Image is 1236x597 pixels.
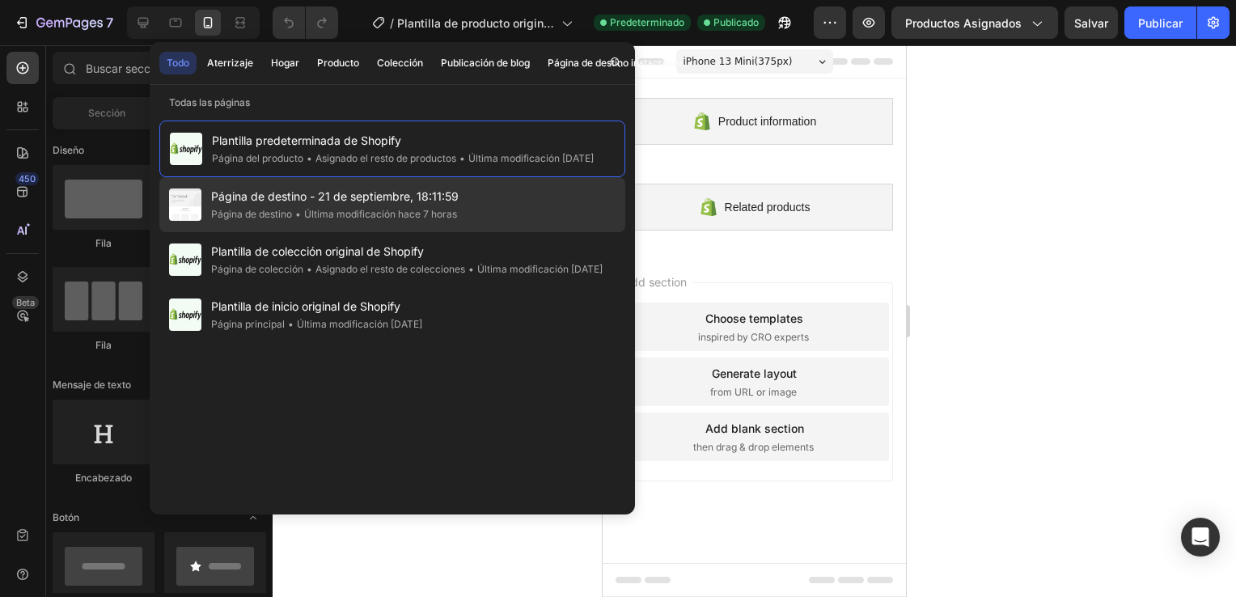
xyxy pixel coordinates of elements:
[53,378,131,392] span: Mensaje de texto
[53,510,79,525] span: Botón
[468,263,474,275] span: •
[211,187,459,206] span: Página de destino - 21 de septiembre, 18:11:59
[307,263,312,275] span: •
[905,15,1022,32] span: Productos asignados
[106,13,113,32] p: 7
[211,242,603,261] span: Plantilla de colección original de Shopify
[273,6,338,39] div: Deshacer/Rehacer
[53,471,154,485] div: Encabezado
[540,52,692,74] button: Página de destino instantánea
[150,95,635,111] p: Todas las páginas
[12,296,39,309] div: Beta
[459,152,465,164] span: •
[441,56,530,70] font: Publicación de blog
[397,15,555,32] span: Plantilla de producto original de Shopify
[15,172,39,185] div: 450
[211,263,303,275] font: Página de colección
[211,318,285,330] font: Página principal
[264,52,307,74] button: Hogar
[1065,6,1118,39] button: Salvar
[295,208,301,220] span: •
[317,56,359,70] font: Producto
[88,106,125,121] span: Sección
[610,15,684,30] span: Predeterminado
[53,143,84,158] span: Diseño
[390,15,394,32] span: /
[1138,15,1183,32] font: Publicar
[434,52,537,74] button: Publicación de blog
[1074,16,1108,30] span: Salvar
[315,152,456,164] font: Asignado el resto de productos
[211,208,292,220] font: Página de destino
[1181,518,1220,557] div: Abra Intercom Messenger
[212,152,303,164] font: Página del producto
[310,52,366,74] button: Producto
[212,131,594,150] span: Plantilla predeterminada de Shopify
[377,56,423,70] font: Colección
[370,52,430,74] button: Colección
[53,338,154,353] div: Fila
[1124,6,1196,39] button: Publicar
[303,261,465,277] div: Asignado el resto de colecciones
[271,56,299,70] font: Hogar
[53,236,154,251] div: Fila
[548,56,684,70] font: Página de destino instantánea
[307,152,312,164] span: •
[891,6,1058,39] button: Productos asignados
[292,206,457,222] div: Última modificación hace 7 horas
[240,505,266,531] span: Alternar abierto
[465,261,603,277] div: Última modificación [DATE]
[285,316,422,332] div: Última modificación [DATE]
[6,6,121,39] button: 7
[456,150,594,167] div: Última modificación [DATE]
[603,45,906,597] iframe: Design area
[288,318,294,330] span: •
[211,297,422,316] span: Plantilla de inicio original de Shopify
[713,15,759,30] span: Publicado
